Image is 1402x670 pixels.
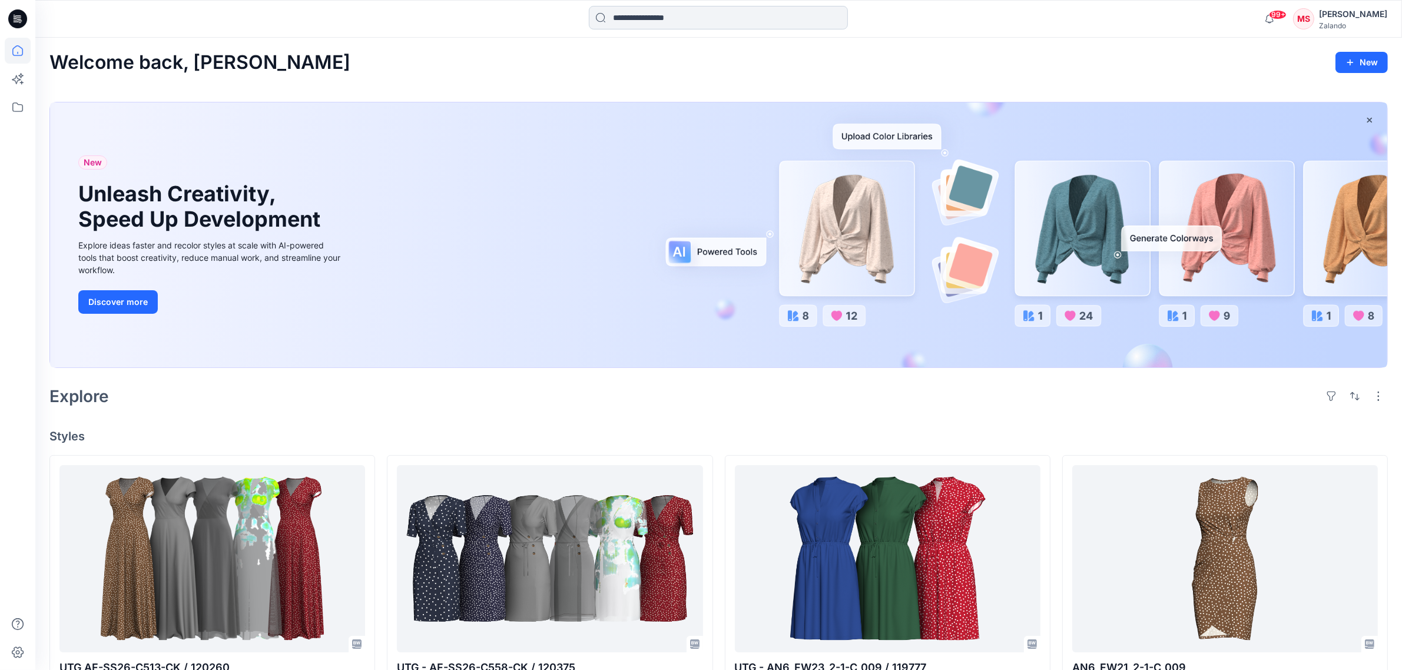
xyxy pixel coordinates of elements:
a: UTG - AN6_FW23_2-1-C_009 / 119777 [735,465,1040,652]
h1: Unleash Creativity, Speed Up Development [78,181,326,232]
button: New [1335,52,1388,73]
div: Explore ideas faster and recolor styles at scale with AI-powered tools that boost creativity, red... [78,239,343,276]
button: Discover more [78,290,158,314]
h2: Welcome back, [PERSON_NAME] [49,52,350,74]
h4: Styles [49,429,1388,443]
div: Zalando [1319,21,1387,30]
div: MS [1293,8,1314,29]
a: AN6_FW21_2-1-C_009 [1072,465,1378,652]
span: New [84,155,102,170]
a: UTG - AF-SS26-C558-CK / 120375 [397,465,702,652]
a: Discover more [78,290,343,314]
div: [PERSON_NAME] [1319,7,1387,21]
a: UTG AF-SS26-C513-CK / 120260 [59,465,365,652]
span: 99+ [1269,10,1287,19]
h2: Explore [49,387,109,406]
